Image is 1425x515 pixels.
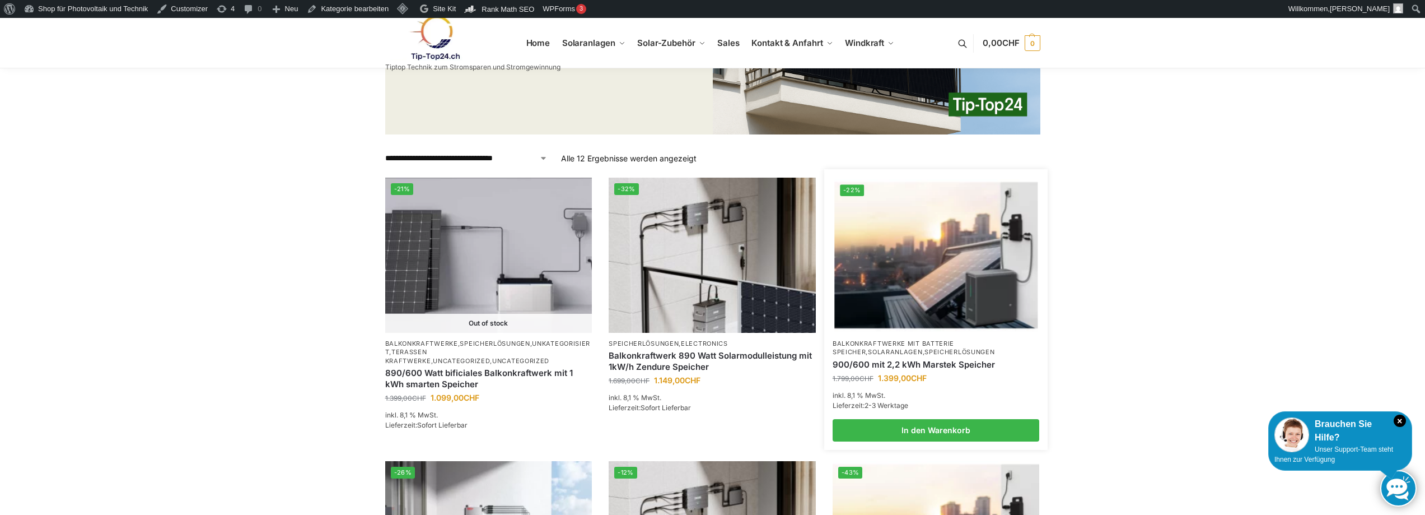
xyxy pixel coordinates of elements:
a: -21% Out of stock ASE 1000 Batteriespeicher [385,178,592,333]
span: Windkraft [845,38,884,48]
a: 900/600 mit 2,2 kWh Marstek Speicher [833,359,1040,370]
a: Uncategorized [433,357,490,365]
span: Sofort Lieferbar [417,421,468,429]
span: CHF [685,375,700,385]
a: In den Warenkorb legen: „900/600 mit 2,2 kWh Marstek Speicher“ [833,419,1040,442]
a: -22%Balkonkraftwerk mit Marstek Speicher [834,179,1038,331]
a: Kontakt & Anfahrt [747,18,838,68]
bdi: 1.399,00 [385,394,426,402]
img: Benutzerbild von Rupert Spoddig [1393,3,1403,13]
p: inkl. 8,1 % MwSt. [609,393,816,403]
a: Sales [713,18,744,68]
img: Solaranlagen, Speicheranlagen und Energiesparprodukte [385,15,483,61]
nav: Cart contents [983,17,1040,69]
span: Unser Support-Team steht Ihnen zur Verfügung [1274,446,1393,463]
a: Balkonkraftwerk 890 Watt Solarmodulleistung mit 1kW/h Zendure Speicher [609,350,816,372]
a: -32%Balkonkraftwerk 890 Watt Solarmodulleistung mit 1kW/h Zendure Speicher [609,178,816,333]
a: Speicherlösungen [460,340,530,347]
p: , , , , , [385,340,592,365]
span: CHF [412,394,426,402]
i: Schließen [1394,415,1406,427]
span: Rank Math SEO [482,5,534,13]
span: 0,00 [983,38,1019,48]
bdi: 1.799,00 [833,374,873,383]
bdi: 1.099,00 [431,393,479,402]
img: ASE 1000 Batteriespeicher [385,178,592,333]
span: Sofort Lieferbar [641,403,691,412]
a: Solaranlagen [868,348,922,356]
span: Solar-Zubehör [637,38,695,48]
img: Balkonkraftwerk mit Marstek Speicher [834,179,1038,331]
span: CHF [911,373,927,383]
div: 3 [576,4,586,14]
p: , , [833,340,1040,357]
p: Tiptop Technik zum Stromsparen und Stromgewinnung [385,64,560,71]
span: Lieferzeit: [385,421,468,429]
p: Alle 12 Ergebnisse werden angezeigt [561,152,697,164]
a: Unkategorisiert [385,340,591,356]
a: Balkonkraftwerke [385,340,458,347]
p: inkl. 8,1 % MwSt. [385,410,592,420]
bdi: 1.149,00 [654,375,700,385]
bdi: 1.399,00 [878,373,927,383]
a: Speicherlösungen [609,340,679,347]
a: Terassen Kraftwerke [385,348,431,364]
select: Shop-Reihenfolge [385,152,548,164]
span: Lieferzeit: [833,401,908,410]
span: CHF [636,377,650,385]
a: Electronics [681,340,728,347]
span: Site Kit [433,4,456,13]
a: Windkraft [840,18,899,68]
a: Uncategorized [492,357,549,365]
span: CHF [859,374,873,383]
a: 890/600 Watt bificiales Balkonkraftwerk mit 1 kWh smarten Speicher [385,368,592,389]
a: Balkonkraftwerke mit Batterie Speicher [833,340,954,356]
img: Balkonkraftwerk 890 Watt Solarmodulleistung mit 1kW/h Zendure Speicher [609,178,816,333]
a: Solar-Zubehör [633,18,710,68]
span: Sales [717,38,740,48]
p: inkl. 8,1 % MwSt. [833,391,1040,401]
p: , [609,340,816,348]
span: 2-3 Werktage [865,401,908,410]
span: Lieferzeit: [609,403,691,412]
span: Kontakt & Anfahrt [751,38,823,48]
span: CHF [464,393,479,402]
img: Customer service [1274,417,1309,452]
span: [PERSON_NAME] [1330,4,1390,13]
a: Solaranlagen [557,18,629,68]
span: Solaranlagen [562,38,615,48]
a: Speicherlösungen [924,348,994,356]
a: 0,00CHF 0 [983,26,1040,60]
span: CHF [1002,38,1020,48]
bdi: 1.699,00 [609,377,650,385]
span: 0 [1025,35,1040,51]
div: Brauchen Sie Hilfe? [1274,417,1406,444]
